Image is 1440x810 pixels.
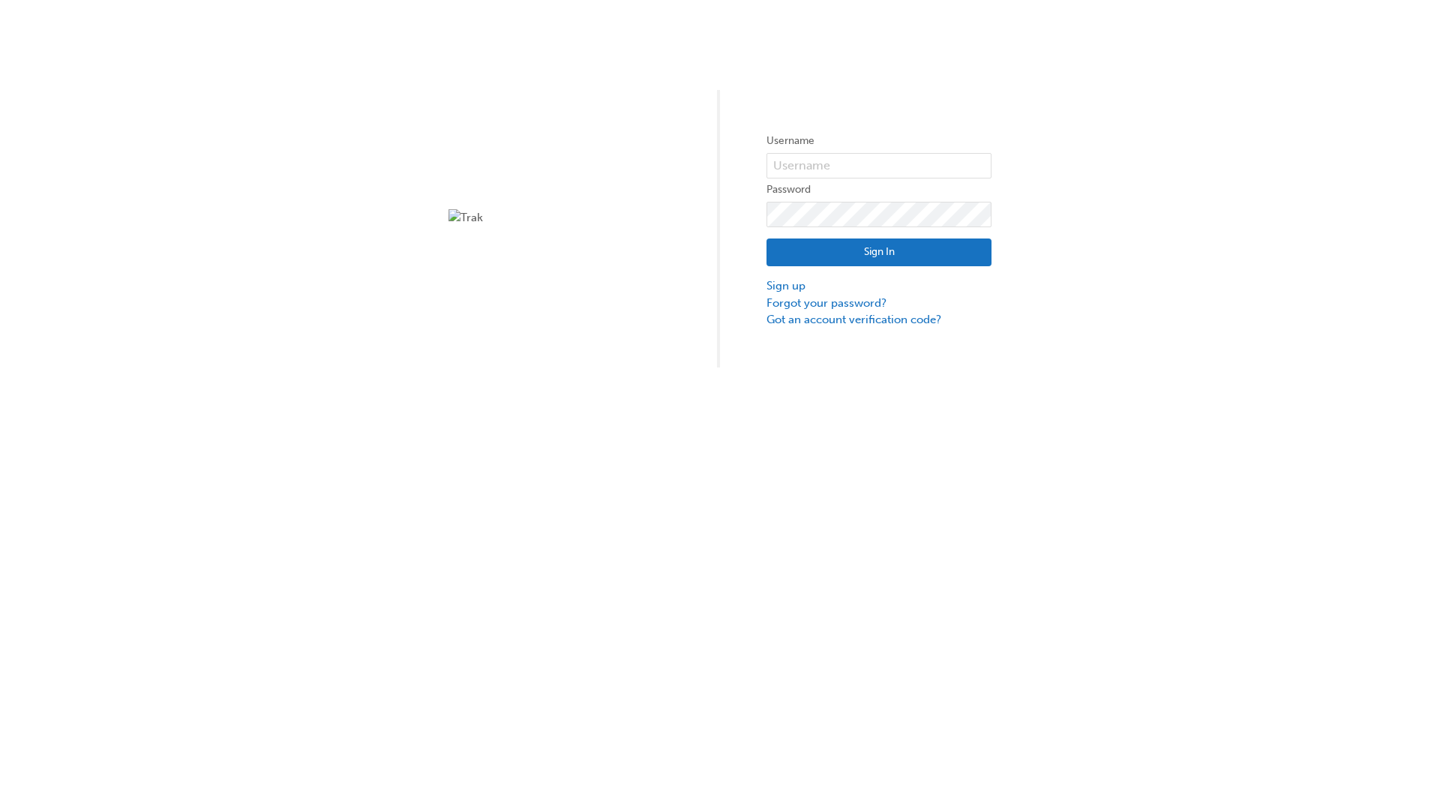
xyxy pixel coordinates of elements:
[766,132,991,150] label: Username
[766,181,991,199] label: Password
[766,153,991,178] input: Username
[766,295,991,312] a: Forgot your password?
[766,238,991,267] button: Sign In
[766,311,991,328] a: Got an account verification code?
[448,209,673,226] img: Trak
[766,277,991,295] a: Sign up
